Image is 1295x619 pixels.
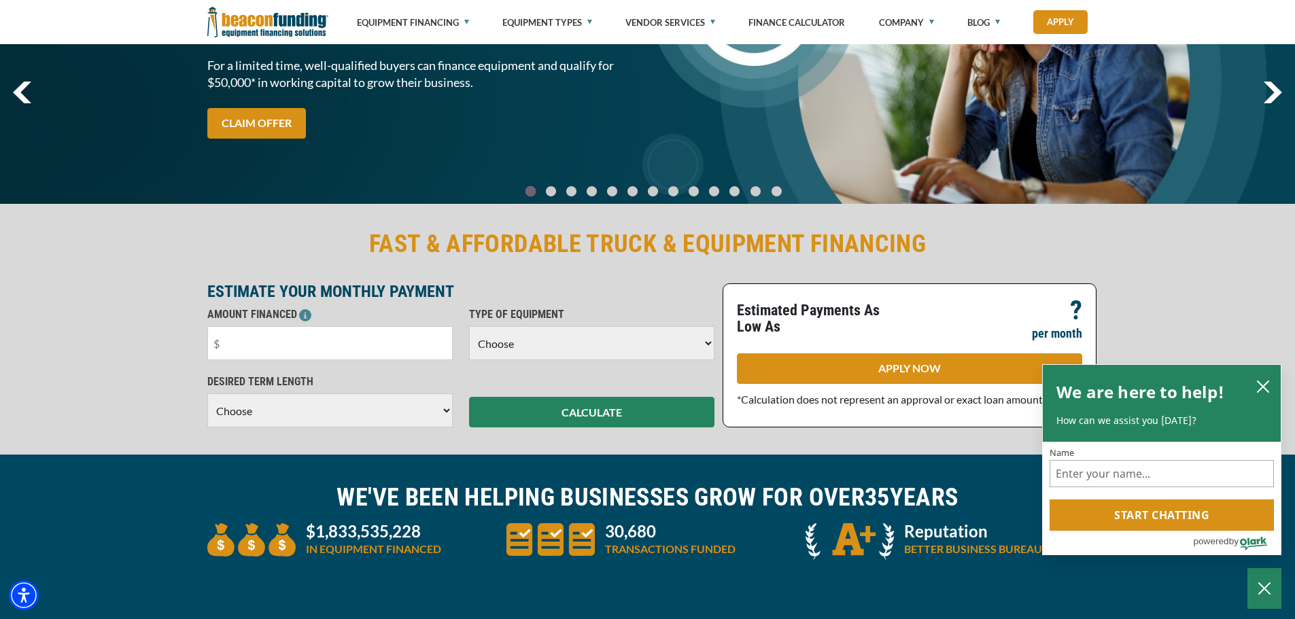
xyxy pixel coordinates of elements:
p: ESTIMATE YOUR MONTHLY PAYMENT [207,283,714,300]
span: *Calculation does not represent an approval or exact loan amount. [737,393,1045,406]
div: Accessibility Menu [9,580,39,610]
a: Go To Slide 8 [685,185,702,197]
a: next [1263,82,1282,103]
a: Powered by Olark [1193,531,1281,554]
p: AMOUNT FINANCED [207,306,453,323]
p: $1,833,535,228 [306,523,441,540]
span: powered [1193,533,1228,550]
button: Start chatting [1050,499,1274,531]
a: Go To Slide 5 [624,185,640,197]
label: Name [1050,448,1274,457]
h2: FAST & AFFORDABLE TRUCK & EQUIPMENT FINANCING [207,228,1088,260]
p: DESIRED TERM LENGTH [207,374,453,390]
a: Go To Slide 9 [706,185,722,197]
p: How can we assist you [DATE]? [1056,414,1267,427]
a: Go To Slide 4 [604,185,620,197]
input: Name [1050,460,1274,487]
p: TRANSACTIONS FUNDED [605,541,736,557]
a: Go To Slide 3 [583,185,600,197]
button: close chatbox [1252,376,1274,395]
a: Go To Slide 11 [747,185,764,197]
a: previous [13,82,31,103]
p: IN EQUIPMENT FINANCED [306,541,441,557]
a: CLAIM OFFER [207,108,306,139]
a: Go To Slide 6 [644,185,661,197]
a: Go To Slide 1 [542,185,559,197]
h2: We are here to help! [1056,378,1224,406]
p: BETTER BUSINESS BUREAU [904,541,1042,557]
h2: WE'VE BEEN HELPING BUSINESSES GROW FOR OVER YEARS [207,482,1088,513]
input: $ [207,326,453,360]
span: by [1229,533,1239,550]
span: For a limited time, well-qualified buyers can finance equipment and qualify for $50,000* in worki... [207,57,640,91]
img: three document icons to convery large amount of transactions funded [506,523,595,556]
button: CALCULATE [469,397,714,427]
p: ? [1070,302,1082,319]
img: three money bags to convey large amount of equipment financed [207,523,296,556]
a: Go To Slide 12 [768,185,785,197]
a: Go To Slide 2 [563,185,579,197]
a: APPLY NOW [737,353,1082,384]
a: Apply [1033,10,1088,34]
img: A + icon [806,523,894,560]
a: Go To Slide 0 [522,185,538,197]
p: TYPE OF EQUIPMENT [469,306,714,323]
button: Close Chatbox [1247,568,1281,609]
a: Go To Slide 7 [665,185,681,197]
p: Reputation [904,523,1042,540]
p: 30,680 [605,523,736,540]
span: 35 [865,483,890,512]
p: per month [1032,325,1082,342]
a: Go To Slide 10 [726,185,743,197]
img: Left Navigator [13,82,31,103]
img: Right Navigator [1263,82,1282,103]
p: Estimated Payments As Low As [737,302,901,335]
div: olark chatbox [1042,364,1281,556]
